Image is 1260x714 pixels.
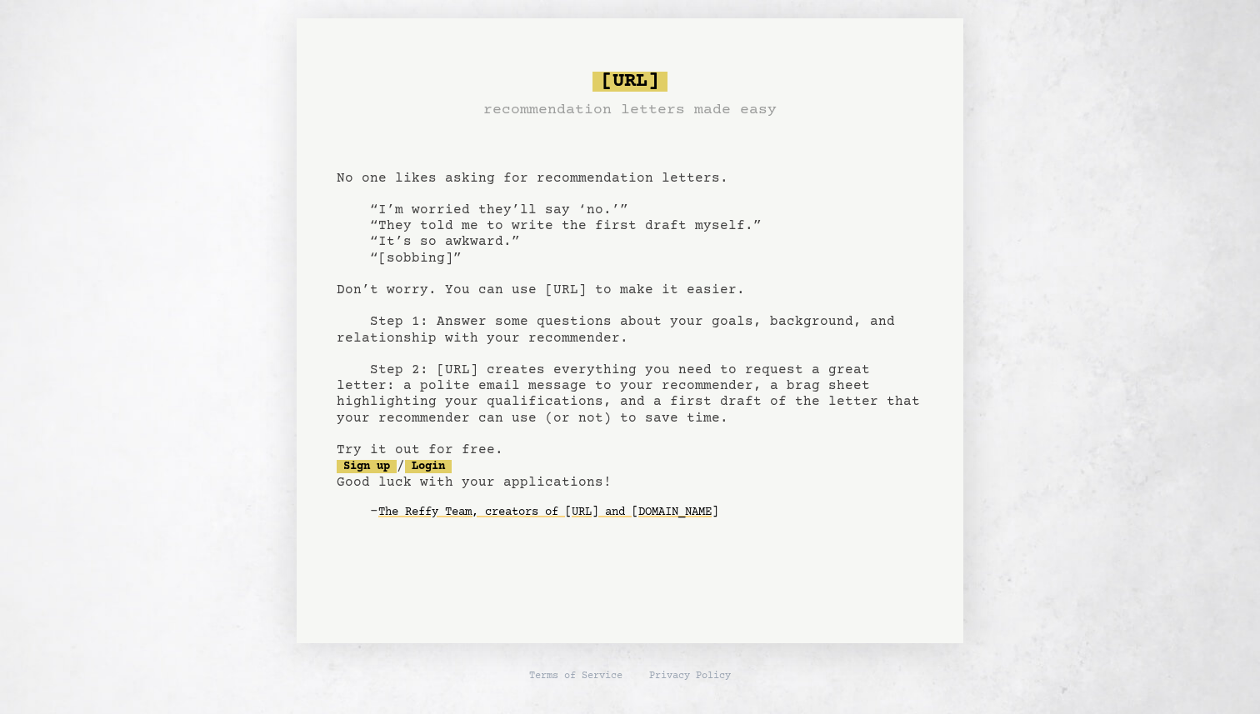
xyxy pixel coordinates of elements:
div: - [370,504,923,521]
a: The Reffy Team, creators of [URL] and [DOMAIN_NAME] [378,499,718,526]
span: [URL] [592,72,667,92]
pre: No one likes asking for recommendation letters. “I’m worried they’ll say ‘no.’” “They told me to ... [337,65,923,553]
a: Privacy Policy [649,670,731,683]
h3: recommendation letters made easy [483,98,777,122]
a: Sign up [337,460,397,473]
a: Terms of Service [529,670,622,683]
a: Login [405,460,452,473]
